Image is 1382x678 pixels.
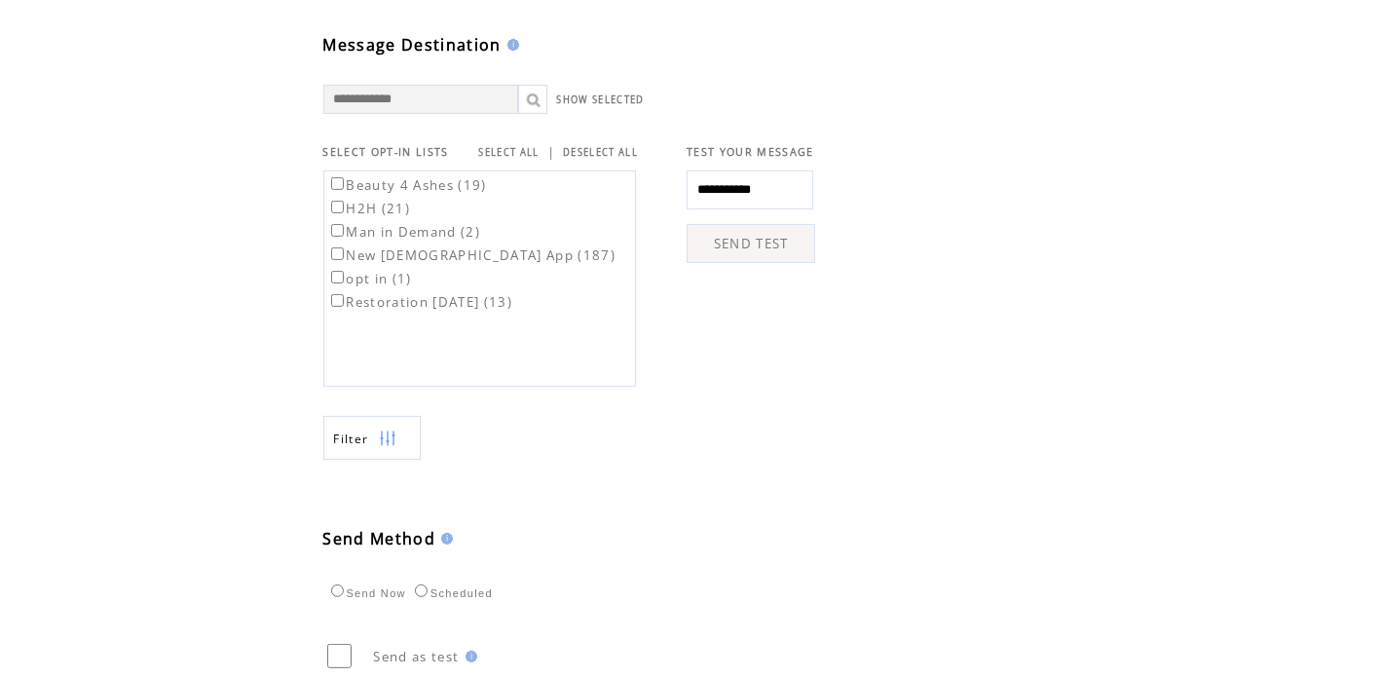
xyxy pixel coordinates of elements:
img: help.gif [460,651,477,662]
input: Scheduled [415,584,428,597]
span: Message Destination [323,34,502,56]
input: New [DEMOGRAPHIC_DATA] App (187) [331,247,344,260]
label: Restoration [DATE] (13) [327,293,513,311]
input: Man in Demand (2) [331,224,344,237]
span: Send as test [374,648,460,665]
label: Beauty 4 Ashes (19) [327,176,487,194]
span: TEST YOUR MESSAGE [687,145,814,159]
a: SHOW SELECTED [557,94,645,106]
a: SELECT ALL [479,146,540,159]
label: Send Now [326,587,406,599]
img: help.gif [435,533,453,545]
a: DESELECT ALL [563,146,638,159]
input: Restoration [DATE] (13) [331,294,344,307]
img: filters.png [379,417,396,461]
input: H2H (21) [331,201,344,213]
input: Send Now [331,584,344,597]
span: SELECT OPT-IN LISTS [323,145,449,159]
label: Scheduled [410,587,493,599]
label: H2H (21) [327,200,411,217]
label: New [DEMOGRAPHIC_DATA] App (187) [327,246,616,264]
span: | [547,143,555,161]
label: Man in Demand (2) [327,223,481,241]
input: Beauty 4 Ashes (19) [331,177,344,190]
label: opt in (1) [327,270,412,287]
img: help.gif [502,39,519,51]
span: Show filters [334,431,369,447]
span: Send Method [323,528,436,549]
input: opt in (1) [331,271,344,283]
a: Filter [323,416,421,460]
a: SEND TEST [687,224,815,263]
